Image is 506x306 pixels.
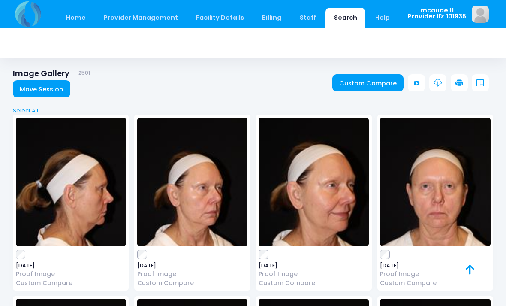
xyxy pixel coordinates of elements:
[259,118,369,246] img: image
[188,8,253,28] a: Facility Details
[380,118,490,246] img: image
[13,69,90,78] h1: Image Gallery
[259,263,369,268] span: [DATE]
[380,263,490,268] span: [DATE]
[325,8,365,28] a: Search
[13,80,70,97] a: Move Session
[254,8,290,28] a: Billing
[380,270,490,279] a: Proof Image
[259,270,369,279] a: Proof Image
[95,8,186,28] a: Provider Management
[16,270,126,279] a: Proof Image
[259,279,369,288] a: Custom Compare
[78,70,90,76] small: 2501
[332,74,404,91] a: Custom Compare
[380,279,490,288] a: Custom Compare
[16,279,126,288] a: Custom Compare
[472,6,489,23] img: image
[137,118,247,246] img: image
[291,8,324,28] a: Staff
[137,263,247,268] span: [DATE]
[10,106,496,115] a: Select All
[16,118,126,246] img: image
[367,8,398,28] a: Help
[137,270,247,279] a: Proof Image
[408,7,466,20] span: mcaudell1 Provider ID: 101935
[137,279,247,288] a: Custom Compare
[16,263,126,268] span: [DATE]
[57,8,94,28] a: Home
